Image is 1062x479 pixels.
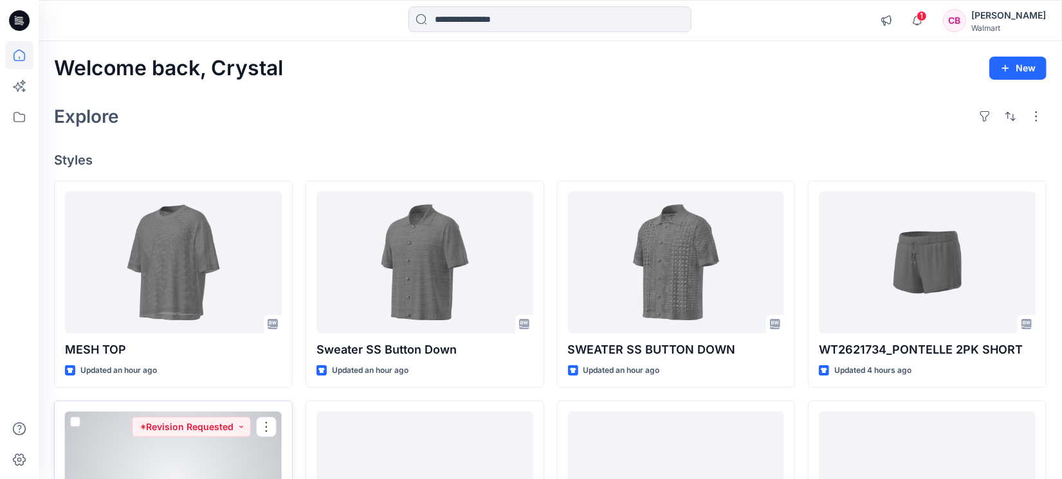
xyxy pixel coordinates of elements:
[834,364,911,377] p: Updated 4 hours ago
[971,8,1046,23] div: [PERSON_NAME]
[971,23,1046,33] div: Walmart
[65,341,282,359] p: MESH TOP
[943,9,966,32] div: CB
[332,364,408,377] p: Updated an hour ago
[54,57,283,80] h2: Welcome back, Crystal
[65,192,282,333] a: MESH TOP
[819,341,1036,359] p: WT2621734_PONTELLE 2PK SHORT
[54,152,1047,168] h4: Styles
[989,57,1047,80] button: New
[568,192,785,333] a: SWEATER SS BUTTON DOWN
[54,106,119,127] h2: Explore
[316,192,533,333] a: Sweater SS Button Down
[80,364,157,377] p: Updated an hour ago
[583,364,660,377] p: Updated an hour ago
[917,11,927,21] span: 1
[819,192,1036,333] a: WT2621734_PONTELLE 2PK SHORT
[568,341,785,359] p: SWEATER SS BUTTON DOWN
[316,341,533,359] p: Sweater SS Button Down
